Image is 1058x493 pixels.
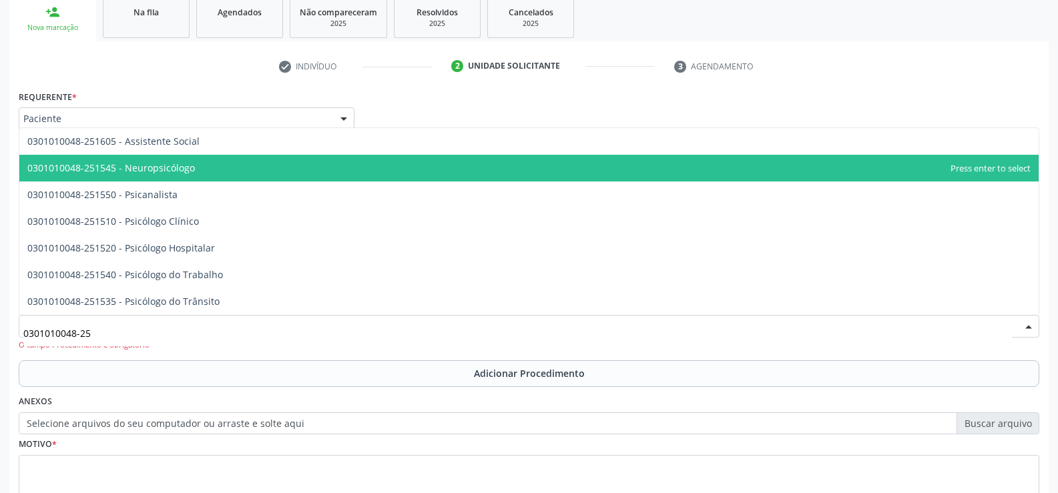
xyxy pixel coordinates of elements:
div: 2025 [497,19,564,29]
span: Não compareceram [300,7,377,18]
span: 0301010048-251540 - Psicólogo do Trabalho [27,268,223,281]
div: O campo Procedimento é obrigatório [19,340,1039,351]
span: Resolvidos [417,7,458,18]
div: 2 [451,60,463,72]
span: Na fila [134,7,159,18]
span: Cancelados [509,7,553,18]
button: Adicionar Procedimento [19,360,1039,387]
div: 2025 [404,19,471,29]
span: 0301010048-251545 - Neuropsicólogo [27,161,195,174]
div: Unidade solicitante [468,60,560,72]
div: Nova marcação [19,23,87,33]
span: 0301010048-251550 - Psicanalista [27,188,178,201]
span: 0301010048-251535 - Psicólogo do Trânsito [27,295,220,308]
label: Motivo [19,434,57,455]
label: Requerente [19,87,77,107]
span: Adicionar Procedimento [474,366,585,380]
div: 2025 [300,19,377,29]
input: Buscar por procedimento [23,320,1012,346]
span: Paciente [23,112,327,125]
span: 0301010048-251520 - Psicólogo Hospitalar [27,241,215,254]
span: Agendados [218,7,262,18]
div: person_add [45,5,60,19]
span: 0301010048-251605 - Assistente Social [27,135,200,147]
span: 0301010048-251510 - Psicólogo Clínico [27,215,199,227]
label: Anexos [19,392,52,412]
